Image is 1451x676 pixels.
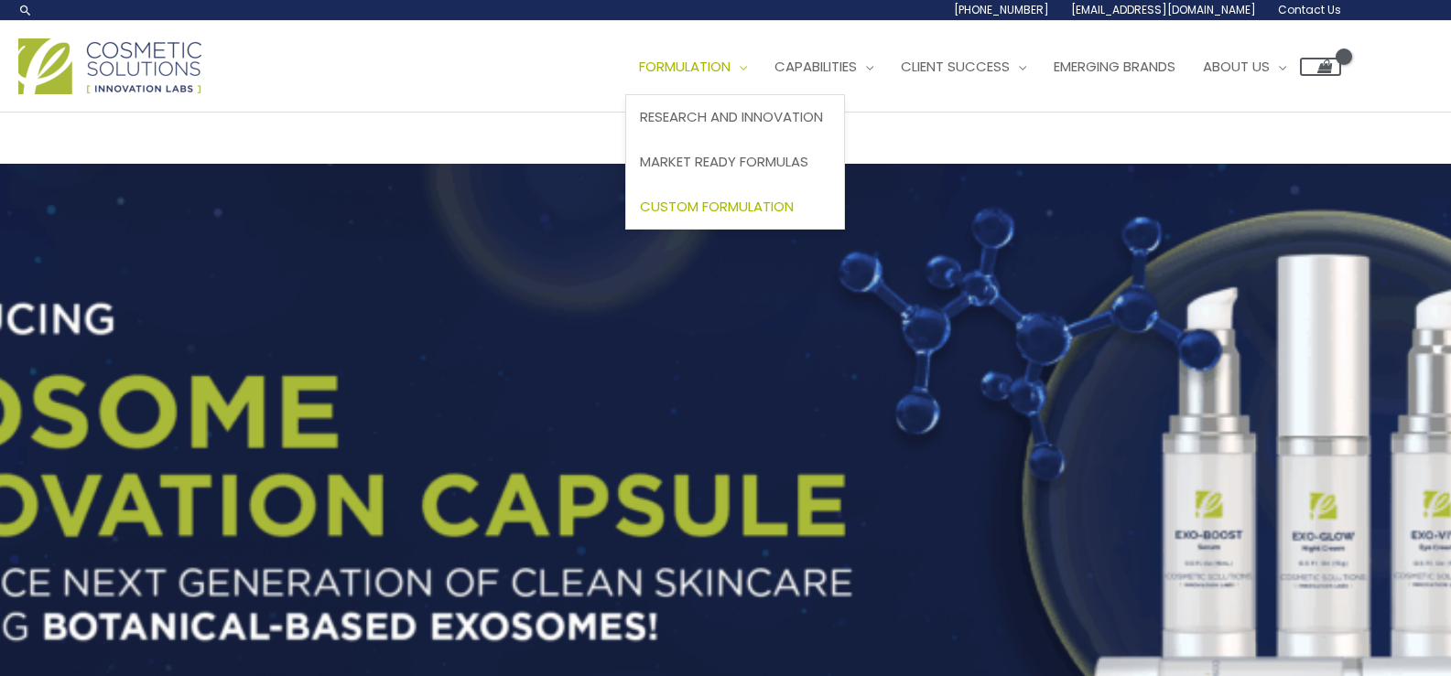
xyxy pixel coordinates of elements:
span: [EMAIL_ADDRESS][DOMAIN_NAME] [1071,2,1256,17]
span: Research and Innovation [640,107,823,126]
a: Emerging Brands [1040,39,1189,94]
span: Market Ready Formulas [640,152,808,171]
a: Formulation [625,39,761,94]
span: About Us [1203,57,1270,76]
a: Research and Innovation [626,95,844,140]
a: Capabilities [761,39,887,94]
span: Formulation [639,57,731,76]
nav: Site Navigation [612,39,1341,94]
span: Emerging Brands [1054,57,1175,76]
a: Market Ready Formulas [626,140,844,185]
span: Client Success [901,57,1010,76]
a: Search icon link [18,3,33,17]
span: [PHONE_NUMBER] [954,2,1049,17]
a: About Us [1189,39,1300,94]
img: Cosmetic Solutions Logo [18,38,201,94]
a: Custom Formulation [626,184,844,229]
span: Capabilities [774,57,857,76]
span: Contact Us [1278,2,1341,17]
span: Custom Formulation [640,197,794,216]
a: View Shopping Cart, empty [1300,58,1341,76]
a: Client Success [887,39,1040,94]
